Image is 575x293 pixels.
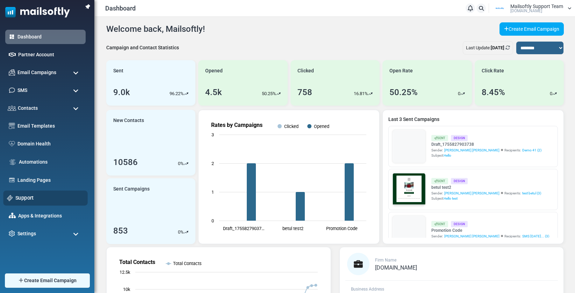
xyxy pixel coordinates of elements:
[119,259,155,265] text: Total Contacts
[431,141,541,148] a: Draft_1755827903738
[9,34,15,40] img: dashboard-icon-active.svg
[7,195,13,201] img: support-icon.svg
[550,90,552,97] p: 0
[297,67,314,74] span: Clicked
[24,277,77,284] span: Create Email Campaign
[431,184,541,191] a: betul test2
[18,105,38,112] span: Contacts
[211,122,263,128] text: Rates by Campaigns
[92,142,150,148] strong: Shop Now and Save Big!
[211,132,214,137] text: 3
[463,41,513,55] div: Last Update:
[18,212,82,220] a: Apps & Integrations
[431,221,448,227] div: Sent
[123,287,130,292] text: 10k
[505,45,510,50] a: Refresh Stats
[431,178,448,184] div: Sent
[113,86,130,99] div: 9.0k
[375,258,396,263] span: Firm Name
[178,229,188,236] div: %
[9,158,16,166] img: workflow.svg
[9,87,15,93] img: sms-icon.png
[389,67,413,74] span: Open Rate
[9,69,15,76] img: campaigns-icon.png
[211,161,214,166] text: 2
[431,153,541,158] div: Subject:
[326,226,358,231] text: Promotion Code
[170,90,184,97] p: 96.22%
[211,190,214,195] text: 1
[522,148,541,153] a: Demo 41 (2)
[17,33,82,41] a: Dashboard
[31,121,210,132] h1: Test {(email)}
[9,230,15,237] img: settings-icon.svg
[444,191,499,196] span: [PERSON_NAME] [PERSON_NAME]
[431,135,448,141] div: Sent
[106,110,195,176] a: New Contacts 10586 0%
[510,4,563,9] span: Mailsoftly Support Team
[375,265,417,271] a: [DOMAIN_NAME]
[388,116,558,123] a: Last 3 Sent Campaigns
[431,227,549,234] a: Promotion Code
[431,191,541,196] div: Sender: Recipients:
[106,24,205,34] h4: Welcome back, Mailsoftly!
[173,261,202,266] text: Total Contacts
[389,86,418,99] div: 50.25%
[282,226,303,231] text: betul test2
[113,67,123,74] span: Sent
[499,22,564,36] a: Create Email Campaign
[444,196,458,200] span: Hello test
[314,124,330,129] text: Opened
[106,44,179,51] div: Campaign and Contact Statistics
[17,69,56,76] span: Email Campaigns
[522,191,541,196] a: test betul (3)
[18,51,82,58] a: Partner Account
[85,139,157,152] a: Shop Now and Save Big!
[482,67,504,74] span: Click Rate
[113,185,150,193] span: Sent Campaigns
[375,264,417,271] span: [DOMAIN_NAME]
[17,122,82,130] a: Email Templates
[9,123,15,129] img: email-templates-icon.svg
[113,224,128,237] div: 853
[178,160,180,167] p: 0
[8,106,16,110] img: contacts-icon.svg
[113,117,144,124] span: New Contacts
[37,184,204,190] p: Lorem ipsum dolor sit amet, consectetur adipiscing elit, sed do eiusmod tempor incididunt
[451,221,468,227] div: Design
[19,158,82,166] a: Automations
[431,196,541,201] div: Subject:
[205,67,223,74] span: Opened
[9,141,15,146] img: domain-health-icon.svg
[351,287,384,292] span: Business Address
[17,230,36,237] span: Settings
[17,177,82,184] a: Landing Pages
[223,226,265,231] text: Draft_17558279037…
[444,234,499,239] span: [PERSON_NAME] [PERSON_NAME]
[17,87,27,94] span: SMS
[205,86,222,99] div: 4.5k
[482,86,505,99] div: 8.45%
[458,90,460,97] p: 0
[15,194,84,202] a: Support
[262,90,276,97] p: 50.25%
[444,153,451,157] span: Hello
[107,165,134,171] strong: Follow Us
[431,148,541,153] div: Sender: Recipients:
[211,218,214,223] text: 0
[491,3,509,14] img: User Logo
[105,3,136,13] span: Dashboard
[178,160,188,167] div: %
[204,116,373,238] svg: Rates by Campaigns
[510,9,542,13] span: [DOMAIN_NAME]
[17,140,82,148] a: Domain Health
[354,90,368,97] p: 16.81%
[491,3,572,14] a: User Logo Mailsoftly Support Team [DOMAIN_NAME]
[444,148,499,153] span: [PERSON_NAME] [PERSON_NAME]
[451,178,468,184] div: Design
[431,234,549,239] div: Sender: Recipients:
[522,234,549,239] a: SMS [DATE]... (3)
[284,124,299,129] text: Clicked
[297,86,312,99] div: 758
